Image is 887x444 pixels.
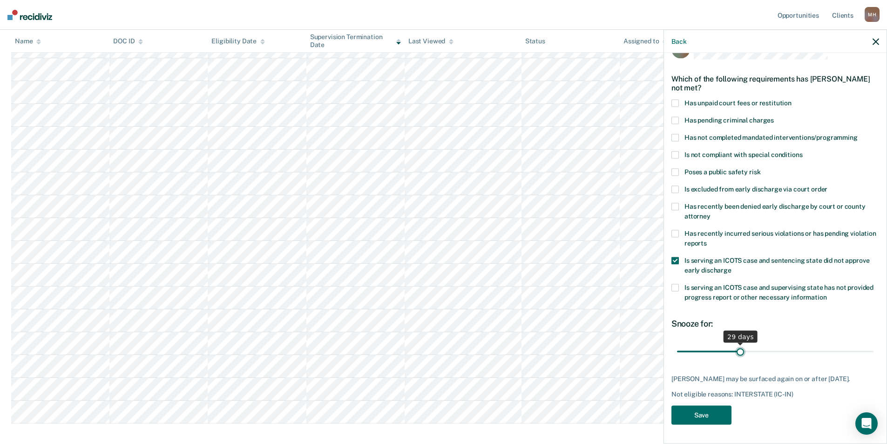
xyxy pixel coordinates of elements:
img: Recidiviz [7,10,52,20]
span: Is serving an ICOTS case and sentencing state did not approve early discharge [684,257,869,274]
div: Last Viewed [408,37,454,45]
div: Snooze for: [671,319,879,329]
span: Has unpaid court fees or restitution [684,99,792,107]
div: [PERSON_NAME] may be surfaced again on or after [DATE]. [671,375,879,383]
span: Has recently been denied early discharge by court or county attorney [684,203,866,220]
div: Not eligible reasons: INTERSTATE (IC-IN) [671,390,879,398]
button: Save [671,406,731,425]
div: Eligibility Date [211,37,265,45]
span: Poses a public safety risk [684,168,760,176]
div: Name [15,37,41,45]
div: Supervision Termination Date [310,33,401,49]
div: Open Intercom Messenger [855,412,878,435]
span: Has recently incurred serious violations or has pending violation reports [684,230,876,247]
div: 29 days [724,330,758,342]
div: Assigned to [623,37,667,45]
span: Is excluded from early discharge via court order [684,185,827,193]
div: M H [865,7,880,22]
div: Status [525,37,545,45]
span: Has not completed mandated interventions/programming [684,134,858,141]
span: Is serving an ICOTS case and supervising state has not provided progress report or other necessar... [684,284,873,301]
div: Which of the following requirements has [PERSON_NAME] not met? [671,67,879,99]
button: Back [671,37,686,45]
span: Is not compliant with special conditions [684,151,802,158]
span: Has pending criminal charges [684,116,774,124]
div: DOC ID [113,37,143,45]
